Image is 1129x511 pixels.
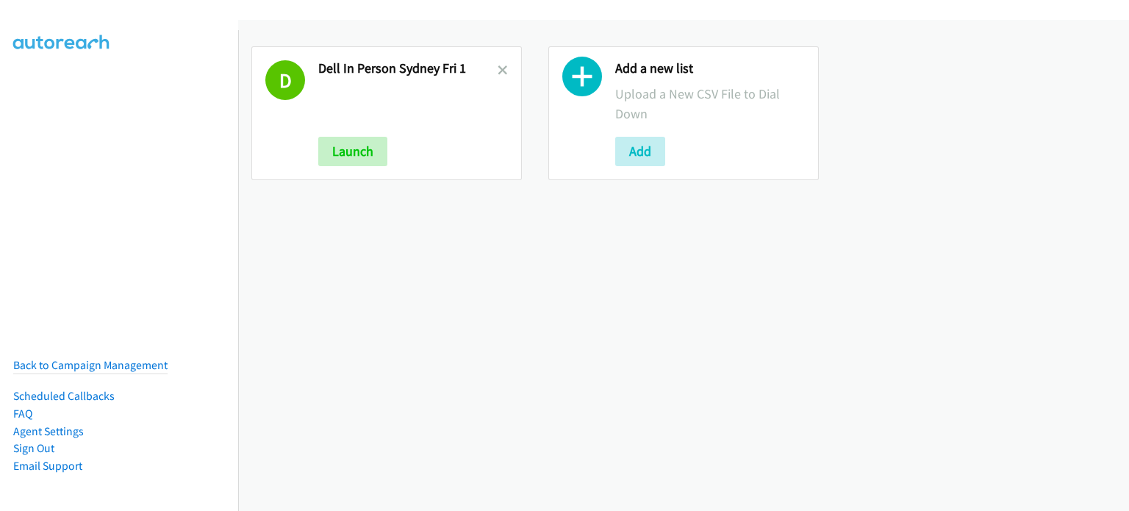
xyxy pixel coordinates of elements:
button: Add [615,137,665,166]
a: FAQ [13,407,32,421]
a: Back to Campaign Management [13,358,168,372]
p: Upload a New CSV File to Dial Down [615,84,805,124]
a: Sign Out [13,441,54,455]
a: Scheduled Callbacks [13,389,115,403]
h2: Dell In Person Sydney Fri 1 [318,60,498,77]
button: Launch [318,137,387,166]
a: Agent Settings [13,424,84,438]
h1: D [265,60,305,100]
h2: Add a new list [615,60,805,77]
a: Email Support [13,459,82,473]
